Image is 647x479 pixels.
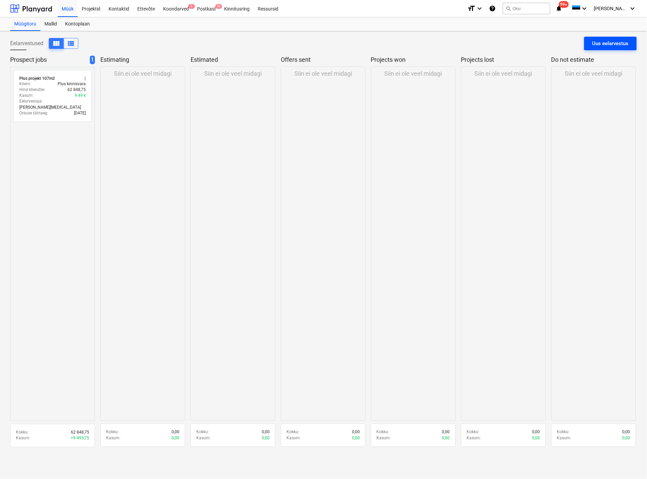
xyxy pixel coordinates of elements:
p: 0,00 [442,429,450,435]
p: Projects lost [461,56,543,64]
p: 0,00 [172,436,179,441]
p: Kokku : [467,429,479,435]
span: more_vert [82,76,88,81]
p: Kokku : [196,429,209,435]
p: Siin ei ole veel midagi [385,70,442,78]
a: Müügitoru [10,17,40,31]
p: Do not estimate [551,56,633,64]
div: Vestlusvidin [613,446,647,479]
p: Kasum : [196,436,211,441]
p: Projects won [371,56,453,64]
div: Eelarvestused [10,38,78,49]
a: Mallid [40,17,61,31]
p: Kasum : [16,436,30,441]
i: keyboard_arrow_down [476,4,484,13]
p: Siin ei ole veel midagi [204,70,262,78]
p: Kasum : [106,436,120,441]
p: Plus kinnisvara [58,81,86,87]
p: 0,00 [442,436,450,441]
p: Hind kliendile : [19,87,45,93]
span: 1 [188,4,195,9]
p: Kokku : [377,429,389,435]
p: Estimated [191,56,273,64]
div: Uus eelarvestus [592,39,629,48]
p: Offers sent [281,56,363,64]
p: 0,00 [623,436,630,441]
p: 9.49 k [75,93,86,98]
p: Kasum : [467,436,481,441]
p: 62 848,75 [71,430,89,436]
p: Prospect jobs [10,56,87,64]
i: format_size [468,4,476,13]
span: [PERSON_NAME] [MEDICAL_DATA] [594,6,628,11]
p: 0,00 [262,436,270,441]
p: Kokku : [557,429,570,435]
p: Kokku : [106,429,119,435]
div: Plus projekt 107m2 [19,76,55,81]
p: Kasum : [287,436,301,441]
p: Siin ei ole veel midagi [475,70,532,78]
p: [PERSON_NAME][MEDICAL_DATA] [19,105,81,110]
p: Eelarvestaja : [19,98,43,104]
p: Otsuse tähtaeg : [19,110,48,116]
p: Estimating [100,56,182,64]
i: notifications [556,4,563,13]
p: Siin ei ole veel midagi [114,70,172,78]
iframe: Chat Widget [613,446,647,479]
p: + 9 493,75 [71,436,89,441]
p: 0,00 [532,429,540,435]
p: Kokku : [287,429,299,435]
p: Siin ei ole veel midagi [294,70,352,78]
p: [DATE] [74,110,86,116]
span: 9+ [215,4,222,9]
p: 0,00 [172,429,179,435]
p: Kasum : [19,93,34,98]
p: 0,00 [262,429,270,435]
p: 0,00 [532,436,540,441]
button: Otsi [503,3,550,14]
span: 1 [90,56,95,64]
p: 0,00 [623,429,630,435]
i: Abikeskus [489,4,496,13]
span: 99+ [559,1,569,8]
p: Kokku : [16,430,28,436]
p: Kasum : [377,436,391,441]
p: 62 848,75 [67,87,86,93]
p: Siin ei ole veel midagi [565,70,623,78]
span: search [506,6,511,11]
span: Kuva veergudena [52,39,60,48]
p: 0,00 [352,429,360,435]
button: Uus eelarvestus [584,37,637,50]
i: keyboard_arrow_down [581,4,589,13]
p: 0,00 [352,436,360,441]
i: keyboard_arrow_down [629,4,637,13]
p: Klient : [19,81,31,87]
a: Kontoplaan [61,17,94,31]
p: Kasum : [557,436,571,441]
span: Kuva veergudena [67,39,75,48]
